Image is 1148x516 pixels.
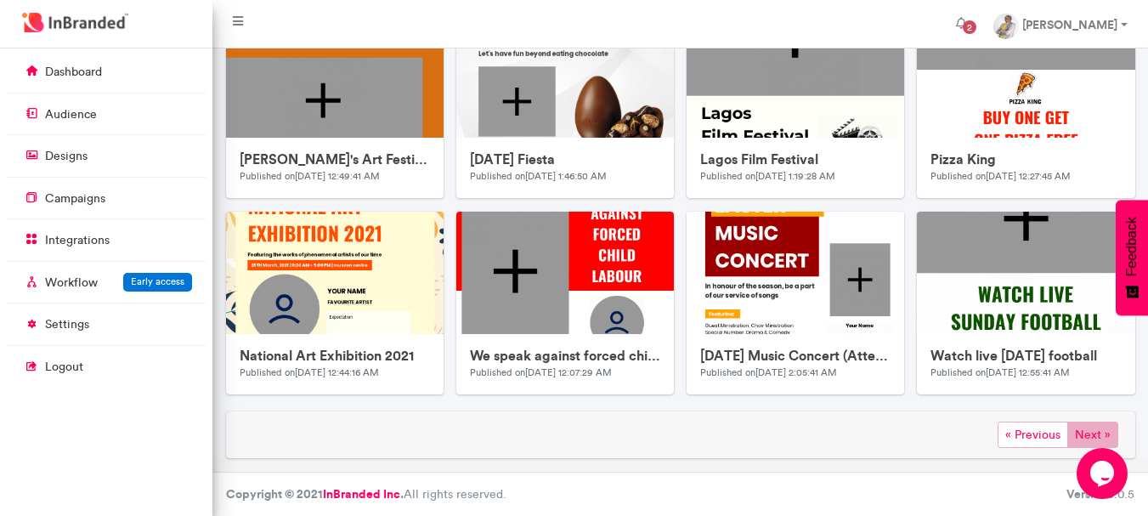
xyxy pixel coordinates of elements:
h6: [DATE] Fiesta [470,151,660,167]
p: dashboard [45,64,102,81]
span: Next » [1067,422,1118,448]
p: campaigns [45,190,105,207]
a: InBranded Inc [323,486,400,502]
p: designs [45,148,88,165]
strong: [PERSON_NAME] [1022,17,1117,32]
small: Published on [DATE] 1:46:50 AM [470,170,607,182]
h6: [PERSON_NAME]'s Art Festival [240,151,430,167]
div: 3.0.5 [1066,486,1134,503]
h6: [DATE] Music Concert (Attendee's Badge) [700,348,891,364]
small: Published on [DATE] 12:49:41 AM [240,170,380,182]
span: Early access [131,275,184,287]
span: « Previous [998,422,1068,448]
p: settings [45,316,89,333]
h6: We speak against forced child labour [470,348,660,364]
small: Published on [DATE] 2:05:41 AM [700,366,837,378]
h6: Lagos Film Festival [700,151,891,167]
button: Feedback - Show survey [1116,200,1148,315]
h6: Watch live [DATE] football [930,348,1121,364]
small: Published on [DATE] 12:44:16 AM [240,366,379,378]
strong: Copyright © 2021 . [226,486,404,502]
h6: National Art Exhibition 2021 [240,348,430,364]
small: Published on [DATE] 1:19:28 AM [700,170,835,182]
h6: Pizza King [930,151,1121,167]
img: profile dp [993,14,1019,39]
iframe: chat widget [1077,448,1131,499]
b: Version [1066,486,1107,502]
img: InBranded Logo [18,9,133,37]
span: Feedback [1124,217,1140,276]
span: 2 [963,20,976,34]
p: logout [45,359,83,376]
small: Published on [DATE] 12:55:41 AM [930,366,1070,378]
p: integrations [45,232,110,249]
p: Workflow [45,275,98,292]
p: audience [45,106,97,123]
small: Published on [DATE] 12:07:29 AM [470,366,612,378]
small: Published on [DATE] 12:27:45 AM [930,170,1071,182]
